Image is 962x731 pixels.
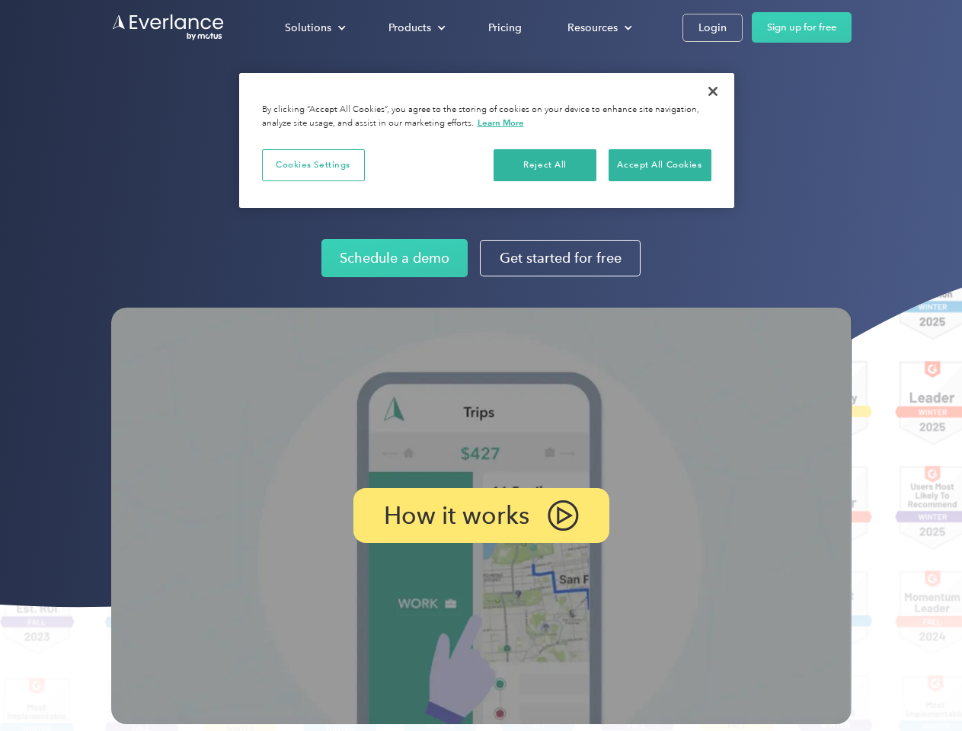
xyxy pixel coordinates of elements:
div: Products [388,18,431,37]
div: Cookie banner [239,73,734,208]
button: Accept All Cookies [609,149,711,181]
div: Solutions [285,18,331,37]
input: Submit [112,91,189,123]
div: By clicking “Accept All Cookies”, you agree to the storing of cookies on your device to enhance s... [262,104,711,130]
a: Pricing [473,14,537,41]
a: Sign up for free [752,12,852,43]
button: Reject All [494,149,596,181]
a: More information about your privacy, opens in a new tab [478,117,524,128]
a: Login [682,14,743,42]
div: Pricing [488,18,522,37]
div: Privacy [239,73,734,208]
p: How it works [384,506,529,525]
a: Go to homepage [111,13,225,42]
div: Resources [567,18,618,37]
div: Resources [552,14,644,41]
button: Cookies Settings [262,149,365,181]
div: Products [373,14,458,41]
a: Schedule a demo [321,239,468,277]
button: Close [696,75,730,108]
div: Solutions [270,14,358,41]
a: Get started for free [480,240,641,276]
div: Login [698,18,727,37]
